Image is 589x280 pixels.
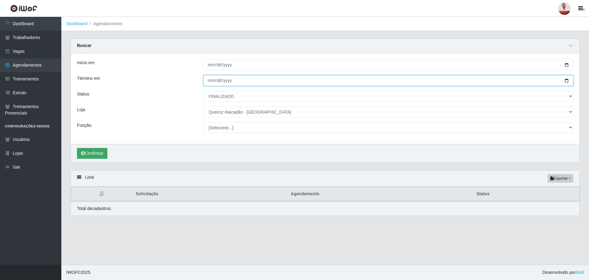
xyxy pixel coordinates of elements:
[77,75,100,82] label: Término em
[10,5,37,12] img: CoreUI Logo
[77,43,91,48] strong: Buscar
[87,21,122,27] li: Agendamentos
[576,270,584,275] a: iWof
[71,170,579,187] div: Lista
[132,187,287,201] th: Solicitação
[287,187,473,201] th: Agendamento
[203,60,573,70] input: 00/00/0000
[77,91,89,97] label: Status
[77,122,91,129] label: Função
[203,75,573,86] input: 00/00/0000
[77,60,94,66] label: Início em
[77,148,107,159] button: Confirmar
[542,269,584,276] span: Desenvolvido por
[548,174,573,183] button: Exportar
[66,270,78,275] span: IWOF
[61,17,589,31] nav: breadcrumb
[473,187,579,201] th: Status
[77,205,112,212] p: Total de cadastros.
[66,21,87,26] a: Dashboard
[66,269,91,276] span: © 2025 .
[77,107,85,113] label: Loja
